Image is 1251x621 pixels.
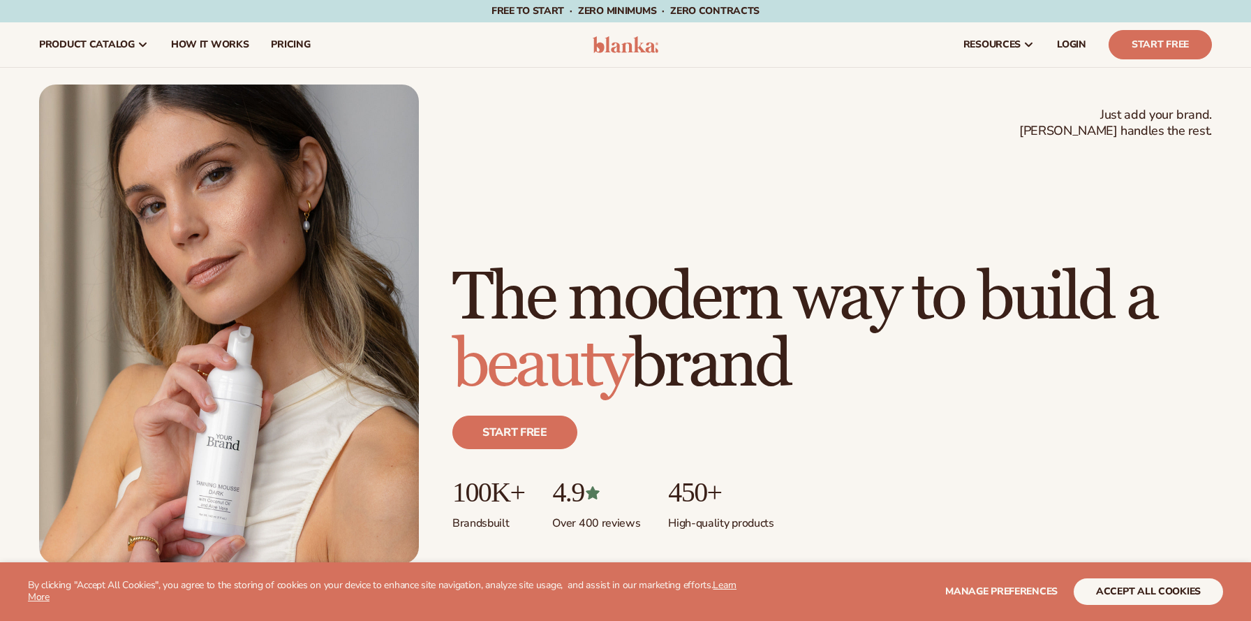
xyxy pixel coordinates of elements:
[28,22,160,67] a: product catalog
[39,85,419,564] img: Female holding tanning mousse.
[668,477,773,508] p: 450+
[452,416,577,449] a: Start free
[452,477,524,508] p: 100K+
[552,508,640,531] p: Over 400 reviews
[171,39,249,50] span: How It Works
[160,22,260,67] a: How It Works
[1074,578,1223,605] button: accept all cookies
[952,22,1046,67] a: resources
[452,508,524,531] p: Brands built
[668,508,773,531] p: High-quality products
[28,580,758,604] p: By clicking "Accept All Cookies", you agree to the storing of cookies on your device to enhance s...
[593,36,659,53] img: logo
[491,4,760,17] span: Free to start · ZERO minimums · ZERO contracts
[1057,39,1086,50] span: LOGIN
[271,39,310,50] span: pricing
[1019,107,1212,140] span: Just add your brand. [PERSON_NAME] handles the rest.
[1109,30,1212,59] a: Start Free
[945,585,1058,598] span: Manage preferences
[963,39,1021,50] span: resources
[452,265,1212,399] h1: The modern way to build a brand
[260,22,321,67] a: pricing
[452,324,630,406] span: beauty
[28,578,736,604] a: Learn More
[1046,22,1097,67] a: LOGIN
[945,578,1058,605] button: Manage preferences
[39,39,135,50] span: product catalog
[552,477,640,508] p: 4.9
